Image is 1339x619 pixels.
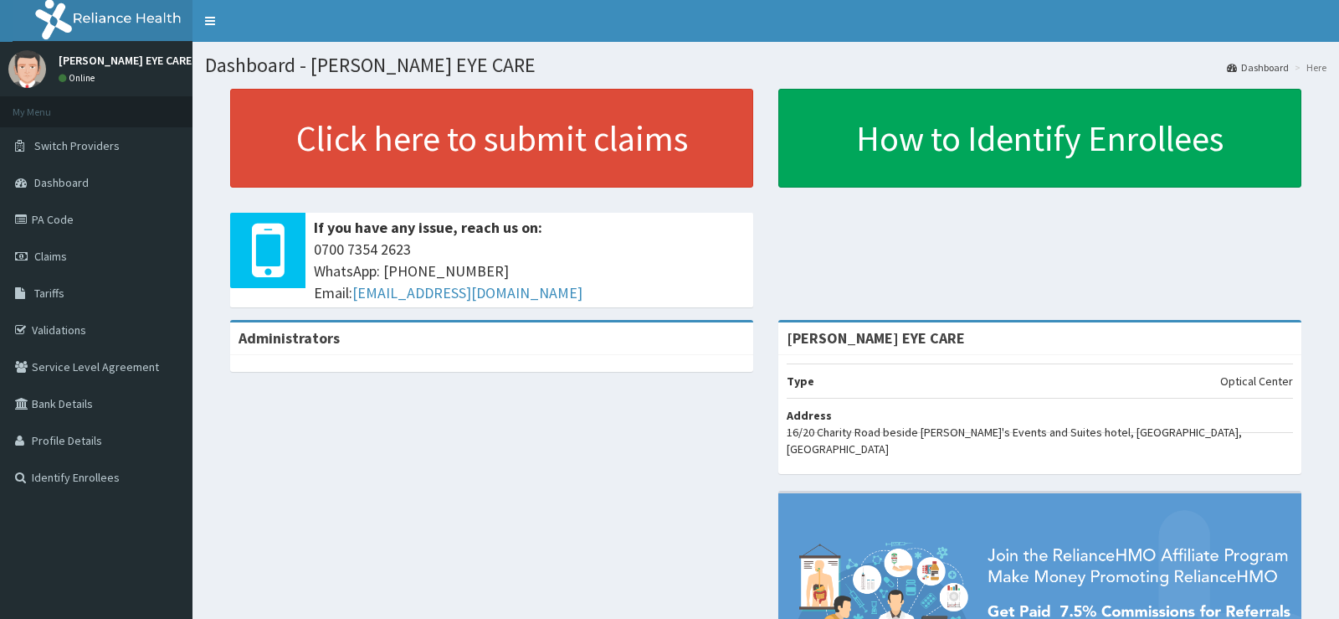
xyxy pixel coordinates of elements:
span: Switch Providers [34,138,120,153]
img: User Image [8,50,46,88]
a: Click here to submit claims [230,89,753,188]
p: [PERSON_NAME] EYE CARE08063295263 [59,54,256,66]
strong: [PERSON_NAME] EYE CARE [787,328,965,348]
span: Tariffs [34,286,64,301]
p: 16/20 Charity Road beside [PERSON_NAME]'s Events and Suites hotel, [GEOGRAPHIC_DATA], [GEOGRAPHIC... [787,424,1293,457]
a: Dashboard [1227,60,1289,75]
a: Online [59,72,99,84]
b: Administrators [239,328,340,348]
b: If you have any issue, reach us on: [314,218,542,237]
span: Dashboard [34,175,89,190]
p: Optical Center [1220,373,1293,389]
span: Claims [34,249,67,264]
a: [EMAIL_ADDRESS][DOMAIN_NAME] [352,283,582,302]
b: Type [787,374,814,389]
li: Here [1290,60,1326,75]
b: Address [787,408,832,423]
span: 0700 7354 2623 WhatsApp: [PHONE_NUMBER] Email: [314,239,745,303]
a: How to Identify Enrollees [778,89,1301,188]
h1: Dashboard - [PERSON_NAME] EYE CARE [205,54,1326,76]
